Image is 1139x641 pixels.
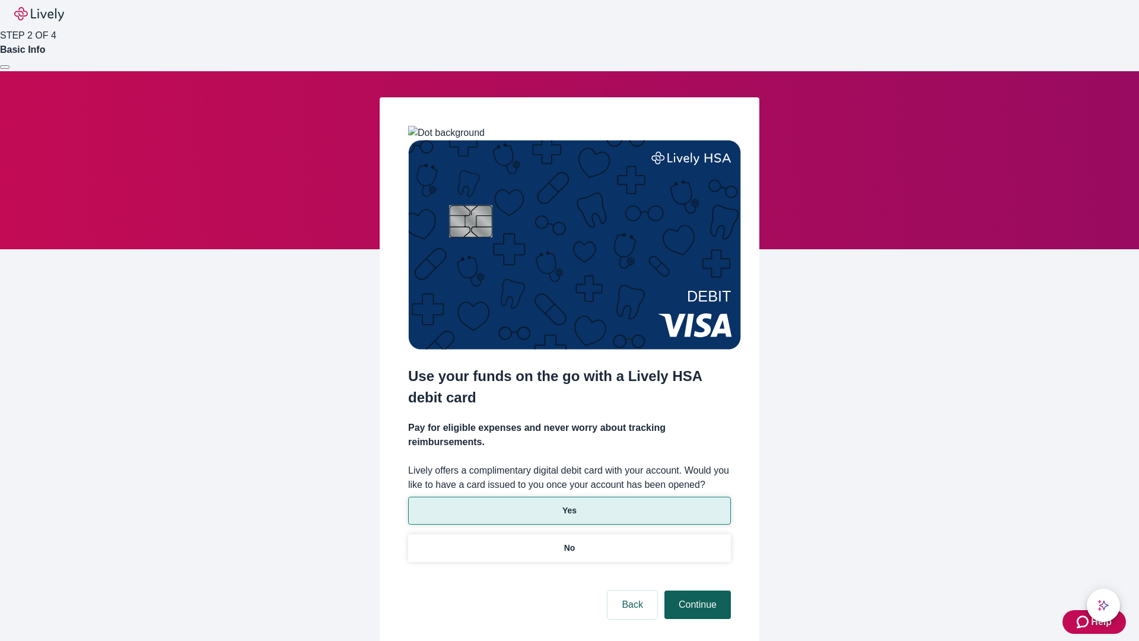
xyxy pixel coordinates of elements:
h2: Use your funds on the go with a Lively HSA debit card [408,366,731,408]
svg: Lively AI Assistant [1097,599,1109,611]
p: Yes [562,504,577,517]
button: chat [1087,589,1120,622]
img: Debit card [408,140,741,350]
button: Zendesk support iconHelp [1062,610,1126,634]
span: Help [1091,615,1112,629]
h4: Pay for eligible expenses and never worry about tracking reimbursements. [408,421,731,449]
img: Dot background [408,126,485,140]
button: Back [607,591,657,619]
svg: Zendesk support icon [1077,615,1091,629]
p: No [564,542,575,554]
button: Continue [664,591,731,619]
button: Yes [408,497,731,525]
img: Lively [14,7,64,21]
label: Lively offers a complimentary digital debit card with your account. Would you like to have a card... [408,464,731,492]
button: No [408,534,731,562]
